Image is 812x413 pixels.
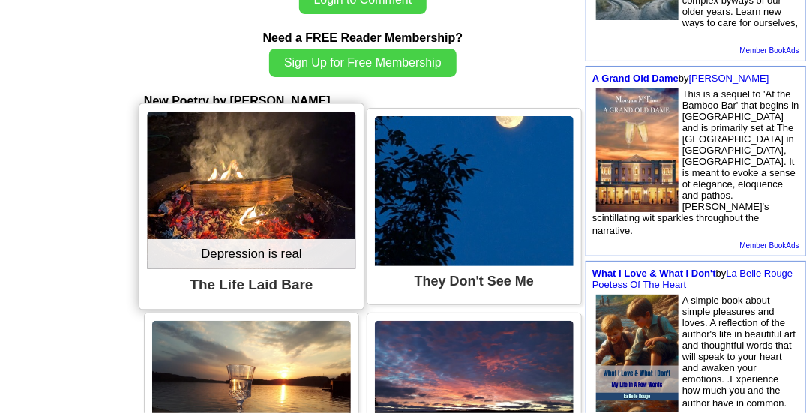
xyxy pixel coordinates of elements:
div: The Life Laid Bare [147,269,355,301]
a: [PERSON_NAME] [689,73,769,84]
a: What I Love & What I Don't [592,268,716,279]
a: La Belle Rouge Poetess Of The Heart [592,268,793,290]
div: They Don't See Me [375,266,574,297]
div: Depression is real [147,239,355,269]
a: Sign Up for Free Membership [269,56,457,69]
font: A simple book about simple pleasures and loves. A reflection of the author's life in beautiful ar... [682,295,796,409]
img: Poem Image [147,112,355,269]
img: 53211.jpg [596,88,679,212]
button: Sign Up for Free Membership [269,49,457,77]
a: Member BookAds [740,241,799,250]
font: by [592,73,769,84]
a: A Grand Old Dame [592,73,679,84]
img: Poem Image [375,116,574,266]
a: Poem Image They Don't See Me [375,116,574,297]
font: This is a sequel to 'At the Bamboo Bar' that begins in [GEOGRAPHIC_DATA] and is primarily set at ... [592,88,799,236]
a: Member BookAds [740,46,799,55]
a: Poem Image Depression is real The Life Laid Bare [147,112,355,301]
b: New Poetry by [PERSON_NAME] [144,94,331,107]
b: Need a FREE Reader Membership? [263,31,463,44]
img: 80450.jpg [596,295,679,412]
font: by [592,268,793,290]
